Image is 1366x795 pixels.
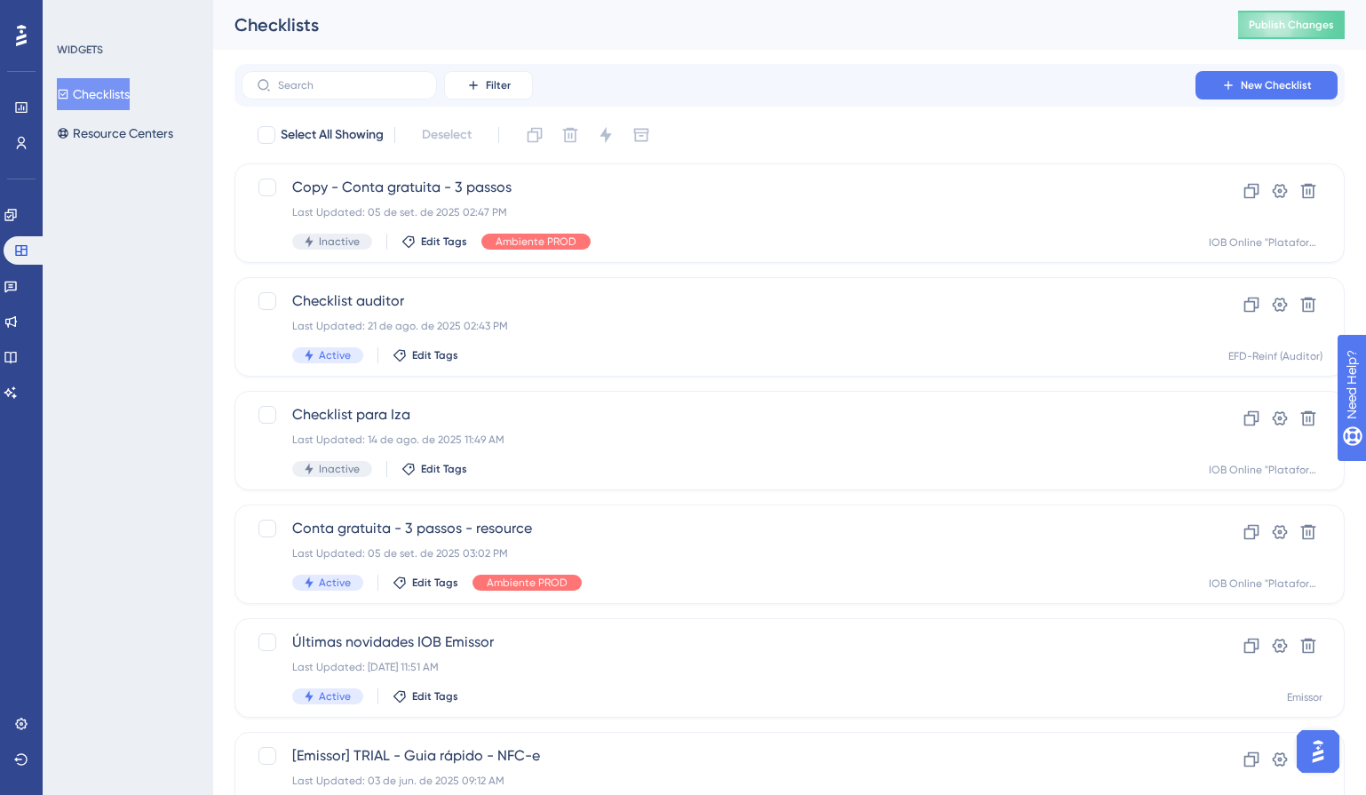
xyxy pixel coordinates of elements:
span: Inactive [319,462,360,476]
div: Last Updated: 05 de set. de 2025 03:02 PM [292,546,1145,560]
span: Edit Tags [421,235,467,249]
div: Last Updated: [DATE] 11:51 AM [292,660,1145,674]
span: Need Help? [42,4,111,26]
div: Last Updated: 14 de ago. de 2025 11:49 AM [292,433,1145,447]
button: Edit Tags [393,576,458,590]
span: Edit Tags [412,348,458,362]
div: WIDGETS [57,43,103,57]
input: Search [278,79,422,91]
span: Ambiente PROD [496,235,576,249]
span: Deselect [422,124,472,146]
span: Ambiente PROD [487,576,568,590]
div: Emissor [1287,690,1322,704]
span: Edit Tags [421,462,467,476]
button: Filter [444,71,533,99]
span: Active [319,689,351,704]
span: Filter [486,78,511,92]
span: Active [319,576,351,590]
span: Checklist para Iza [292,404,1145,425]
span: Active [319,348,351,362]
button: New Checklist [1195,71,1338,99]
iframe: UserGuiding AI Assistant Launcher [1291,725,1345,778]
button: Resource Centers [57,117,173,149]
span: Copy - Conta gratuita - 3 passos [292,177,1145,198]
div: EFD-Reinf (Auditor) [1228,349,1322,363]
span: Select All Showing [281,124,384,146]
div: Last Updated: 05 de set. de 2025 02:47 PM [292,205,1145,219]
span: Últimas novidades IOB Emissor [292,632,1145,653]
span: Checklist auditor [292,290,1145,312]
button: Checklists [57,78,130,110]
span: Inactive [319,235,360,249]
button: Edit Tags [401,235,467,249]
button: Deselect [406,119,488,151]
span: [Emissor] TRIAL - Guia rápido - NFC-e [292,745,1145,767]
button: Edit Tags [393,689,458,704]
button: Publish Changes [1238,11,1345,39]
div: IOB Online "Plataforma" [1209,235,1322,250]
div: IOB Online "Plataforma" [1209,576,1322,591]
span: Edit Tags [412,689,458,704]
span: Edit Tags [412,576,458,590]
button: Edit Tags [393,348,458,362]
span: Conta gratuita - 3 passos - resource [292,518,1145,539]
span: New Checklist [1241,78,1312,92]
div: IOB Online "Plataforma" [1209,463,1322,477]
div: Last Updated: 03 de jun. de 2025 09:12 AM [292,774,1145,788]
div: Checklists [234,12,1194,37]
div: Last Updated: 21 de ago. de 2025 02:43 PM [292,319,1145,333]
button: Edit Tags [401,462,467,476]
